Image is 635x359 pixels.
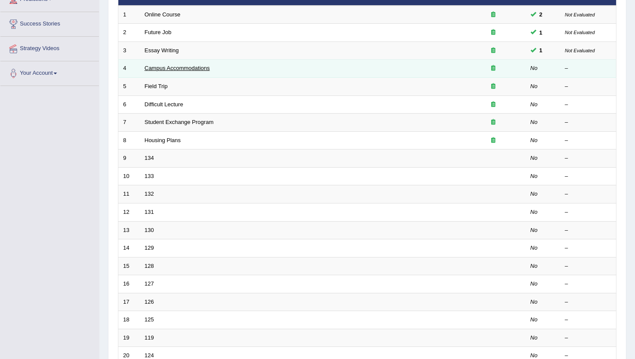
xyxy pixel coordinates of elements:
td: 2 [118,24,140,42]
a: 129 [145,245,154,251]
a: Future Job [145,29,171,35]
div: Exam occurring question [466,118,521,127]
a: Student Exchange Program [145,119,214,125]
td: 13 [118,221,140,239]
div: – [565,316,612,324]
em: No [530,155,538,161]
td: 5 [118,78,140,96]
em: No [530,101,538,108]
div: – [565,334,612,342]
div: – [565,262,612,270]
a: 128 [145,263,154,269]
span: You can still take this question [536,46,546,55]
td: 3 [118,41,140,60]
a: Your Account [0,61,99,83]
a: Campus Accommodations [145,65,210,71]
td: 15 [118,257,140,275]
em: No [530,316,538,323]
a: 132 [145,191,154,197]
a: 130 [145,227,154,233]
div: – [565,190,612,198]
em: No [530,334,538,341]
div: – [565,172,612,181]
small: Not Evaluated [565,12,595,17]
small: Not Evaluated [565,48,595,53]
a: 133 [145,173,154,179]
td: 19 [118,329,140,347]
div: – [565,208,612,216]
td: 16 [118,275,140,293]
div: Exam occurring question [466,64,521,73]
td: 7 [118,114,140,132]
a: Online Course [145,11,181,18]
div: – [565,244,612,252]
div: Exam occurring question [466,29,521,37]
a: Essay Writing [145,47,179,54]
a: Strategy Videos [0,37,99,58]
a: Housing Plans [145,137,181,143]
em: No [530,299,538,305]
div: Exam occurring question [466,83,521,91]
td: 10 [118,167,140,185]
div: Exam occurring question [466,137,521,145]
div: – [565,64,612,73]
em: No [530,352,538,359]
a: Difficult Lecture [145,101,183,108]
td: 1 [118,6,140,24]
td: 11 [118,185,140,203]
div: Exam occurring question [466,101,521,109]
div: – [565,83,612,91]
div: – [565,118,612,127]
em: No [530,119,538,125]
em: No [530,209,538,215]
div: – [565,298,612,306]
a: 134 [145,155,154,161]
div: – [565,280,612,288]
td: 4 [118,60,140,78]
em: No [530,137,538,143]
em: No [530,263,538,269]
td: 12 [118,203,140,221]
td: 6 [118,95,140,114]
td: 18 [118,311,140,329]
div: Exam occurring question [466,11,521,19]
em: No [530,173,538,179]
div: Exam occurring question [466,47,521,55]
div: – [565,226,612,235]
a: 131 [145,209,154,215]
a: 127 [145,280,154,287]
div: – [565,137,612,145]
em: No [530,83,538,89]
span: You can still take this question [536,10,546,19]
a: 119 [145,334,154,341]
td: 14 [118,239,140,257]
em: No [530,191,538,197]
a: Field Trip [145,83,168,89]
a: 126 [145,299,154,305]
span: You can still take this question [536,28,546,37]
em: No [530,245,538,251]
em: No [530,280,538,287]
td: 9 [118,149,140,168]
a: 124 [145,352,154,359]
div: – [565,101,612,109]
div: – [565,154,612,162]
em: No [530,227,538,233]
td: 17 [118,293,140,311]
td: 8 [118,131,140,149]
em: No [530,65,538,71]
small: Not Evaluated [565,30,595,35]
a: Success Stories [0,12,99,34]
a: 125 [145,316,154,323]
